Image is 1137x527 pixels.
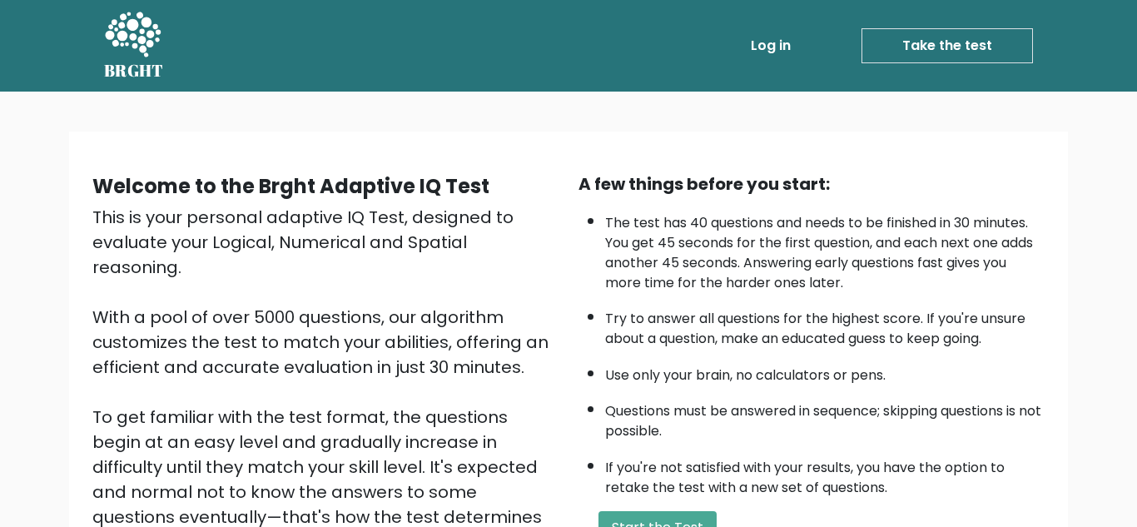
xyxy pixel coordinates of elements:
a: Take the test [861,28,1033,63]
b: Welcome to the Brght Adaptive IQ Test [92,172,489,200]
a: BRGHT [104,7,164,85]
a: Log in [744,29,797,62]
div: A few things before you start: [578,172,1045,196]
li: Use only your brain, no calculators or pens. [605,357,1045,385]
li: If you're not satisfied with your results, you have the option to retake the test with a new set ... [605,450,1045,498]
li: Try to answer all questions for the highest score. If you're unsure about a question, make an edu... [605,301,1045,349]
h5: BRGHT [104,61,164,81]
li: The test has 40 questions and needs to be finished in 30 minutes. You get 45 seconds for the firs... [605,205,1045,293]
li: Questions must be answered in sequence; skipping questions is not possible. [605,393,1045,441]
